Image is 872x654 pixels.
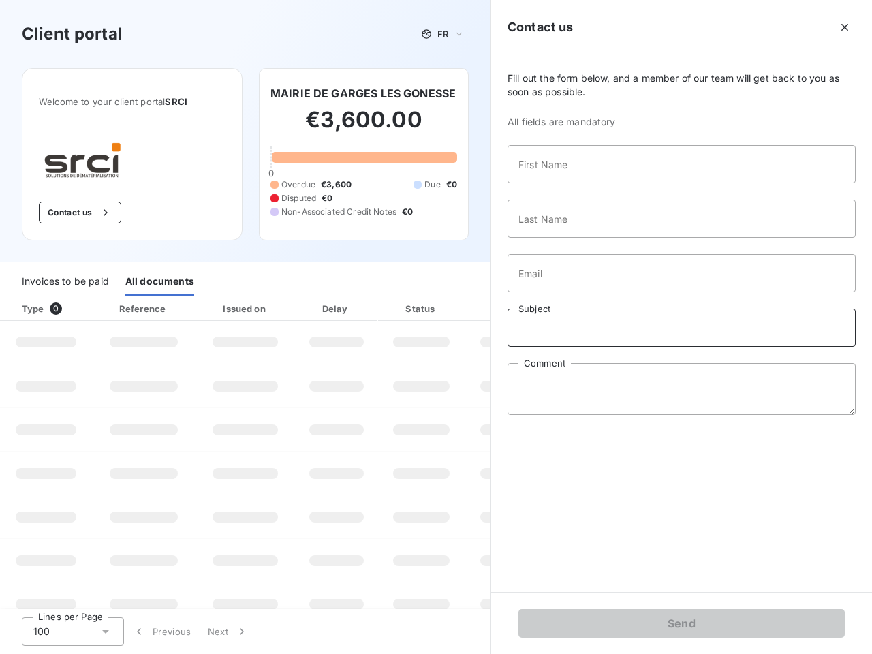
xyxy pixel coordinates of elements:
h5: Contact us [508,18,574,37]
img: Company logo [39,140,126,180]
h3: Client portal [22,22,123,46]
button: Previous [124,617,200,646]
input: placeholder [508,309,856,347]
span: Overdue [281,178,315,191]
span: Due [424,178,440,191]
span: €3,600 [321,178,352,191]
span: Welcome to your client portal [39,96,225,107]
span: €0 [402,206,413,218]
div: Type [14,302,89,315]
span: 100 [33,625,50,638]
input: placeholder [508,200,856,238]
span: 0 [50,302,62,315]
div: Invoices to be paid [22,267,109,296]
span: FR [437,29,448,40]
span: €0 [446,178,457,191]
div: Delay [298,302,375,315]
h2: €3,600.00 [270,106,457,147]
h6: MAIRIE DE GARGES LES GONESSE [270,85,456,102]
div: Status [381,302,462,315]
div: All documents [125,267,194,296]
button: Send [518,609,845,638]
span: Fill out the form below, and a member of our team will get back to you as soon as possible. [508,72,856,99]
div: Amount [467,302,555,315]
button: Contact us [39,202,121,223]
input: placeholder [508,145,856,183]
span: Disputed [281,192,316,204]
span: Non-Associated Credit Notes [281,206,396,218]
span: €0 [322,192,332,204]
span: SRCI [165,96,187,107]
div: Issued on [198,302,292,315]
span: All fields are mandatory [508,115,856,129]
input: placeholder [508,254,856,292]
div: Reference [119,303,166,314]
button: Next [200,617,257,646]
span: 0 [268,168,274,178]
